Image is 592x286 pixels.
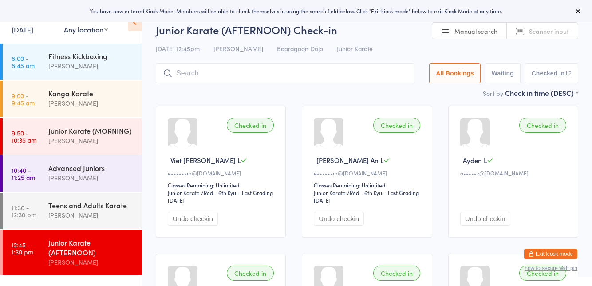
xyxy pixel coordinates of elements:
[48,126,134,135] div: Junior Karate (MORNING)
[3,193,142,229] a: 11:30 -12:30 pmTeens and Adults Karate[PERSON_NAME]
[12,92,35,106] time: 9:00 - 9:45 am
[48,88,134,98] div: Kanga Karate
[168,189,273,204] span: / Red - 6th Kyu – Last Grading [DATE]
[483,89,503,98] label: Sort by
[48,257,134,267] div: [PERSON_NAME]
[460,212,510,226] button: Undo checkin
[168,169,276,177] div: e••••••m@[DOMAIN_NAME]
[14,7,578,15] div: You have now entered Kiosk Mode. Members will be able to check themselves in using the search fie...
[12,24,33,34] a: [DATE]
[314,212,364,226] button: Undo checkin
[525,63,578,83] button: Checked in12
[3,118,142,155] a: 9:50 -10:35 amJunior Karate (MORNING)[PERSON_NAME]
[48,200,134,210] div: Teens and Adults Karate
[227,118,274,133] div: Checked in
[156,44,200,53] span: [DATE] 12:45pm
[168,189,200,196] div: Junior Karate
[529,27,569,36] span: Scanner input
[337,44,373,53] span: Junior Karate
[156,63,414,83] input: Search
[48,238,134,257] div: Junior Karate (AFTERNOON)
[505,88,578,98] div: Check in time (DESC)
[524,249,577,259] button: Exit kiosk mode
[454,27,497,36] span: Manual search
[168,181,276,189] div: Classes Remaining: Unlimited
[314,181,422,189] div: Classes Remaining: Unlimited
[429,63,481,83] button: All Bookings
[519,266,566,281] div: Checked in
[316,155,383,165] span: [PERSON_NAME] An L
[12,167,35,181] time: 10:40 - 11:25 am
[12,55,35,69] time: 8:00 - 8:45 am
[12,204,36,218] time: 11:30 - 12:30 pm
[460,169,569,177] div: a•••••z@[DOMAIN_NAME]
[168,212,218,226] button: Undo checkin
[48,61,134,71] div: [PERSON_NAME]
[3,230,142,275] a: 12:45 -1:30 pmJunior Karate (AFTERNOON)[PERSON_NAME]
[3,155,142,192] a: 10:40 -11:25 amAdvanced Juniors[PERSON_NAME]
[48,51,134,61] div: Fitness Kickboxing
[314,169,422,177] div: e••••••m@[DOMAIN_NAME]
[519,118,566,133] div: Checked in
[213,44,263,53] span: [PERSON_NAME]
[64,24,108,34] div: Any location
[485,63,521,83] button: Waiting
[48,163,134,173] div: Advanced Juniors
[525,265,577,271] button: how to secure with pin
[48,98,134,108] div: [PERSON_NAME]
[277,44,323,53] span: Booragoon Dojo
[170,155,241,165] span: Viet [PERSON_NAME] L
[48,173,134,183] div: [PERSON_NAME]
[314,189,346,196] div: Junior Karate
[373,266,420,281] div: Checked in
[3,44,142,80] a: 8:00 -8:45 amFitness Kickboxing[PERSON_NAME]
[463,155,487,165] span: Ayden L
[48,135,134,146] div: [PERSON_NAME]
[373,118,420,133] div: Checked in
[564,70,572,77] div: 12
[227,266,274,281] div: Checked in
[156,22,578,37] h2: Junior Karate (AFTERNOON) Check-in
[12,129,36,143] time: 9:50 - 10:35 am
[3,81,142,117] a: 9:00 -9:45 amKanga Karate[PERSON_NAME]
[48,210,134,220] div: [PERSON_NAME]
[12,241,33,255] time: 12:45 - 1:30 pm
[314,189,419,204] span: / Red - 6th Kyu – Last Grading [DATE]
